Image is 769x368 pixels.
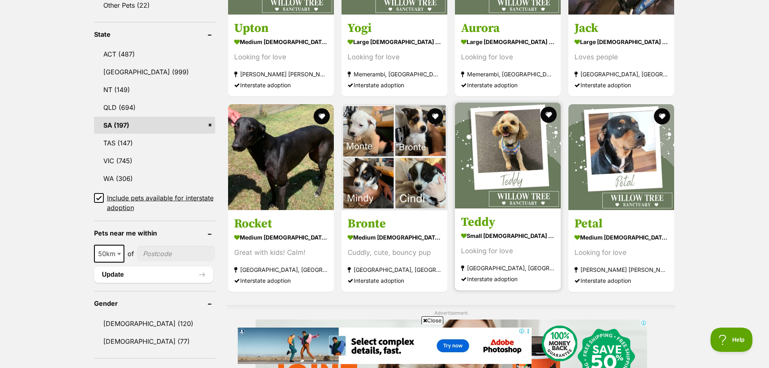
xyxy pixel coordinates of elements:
button: favourite [427,108,443,124]
a: Upton medium [DEMOGRAPHIC_DATA] Dog Looking for love [PERSON_NAME] [PERSON_NAME], [GEOGRAPHIC_DAT... [228,15,334,97]
a: ACT (487) [94,46,215,63]
div: Looking for love [461,246,555,257]
a: Include pets available for interstate adoption [94,193,215,212]
h3: Rocket [234,216,328,231]
a: SA (197) [94,117,215,134]
a: Jack large [DEMOGRAPHIC_DATA] Dog Loves people [GEOGRAPHIC_DATA], [GEOGRAPHIC_DATA] Interstate ad... [568,15,674,97]
h3: Yogi [348,21,441,36]
input: postcode [137,246,215,261]
strong: large [DEMOGRAPHIC_DATA] Dog [574,36,668,48]
div: Interstate adoption [574,275,668,286]
strong: [PERSON_NAME] [PERSON_NAME], [GEOGRAPHIC_DATA] [234,69,328,80]
button: Update [94,267,213,283]
img: Rocket - Greyhound Dog [228,104,334,210]
a: [GEOGRAPHIC_DATA] (999) [94,63,215,80]
div: Interstate adoption [234,275,328,286]
div: Looking for love [234,52,328,63]
img: Petal - Australian Kelpie Dog [568,104,674,210]
strong: [GEOGRAPHIC_DATA], [GEOGRAPHIC_DATA] [234,264,328,275]
div: Interstate adoption [348,80,441,90]
h3: Bronte [348,216,441,231]
a: QLD (694) [94,99,215,116]
a: TAS (147) [94,135,215,151]
h3: Jack [574,21,668,36]
strong: small [DEMOGRAPHIC_DATA] Dog [461,230,555,242]
strong: [GEOGRAPHIC_DATA], [GEOGRAPHIC_DATA] [574,69,668,80]
h3: Upton [234,21,328,36]
header: Gender [94,300,215,307]
a: Petal medium [DEMOGRAPHIC_DATA] Dog Looking for love [PERSON_NAME] [PERSON_NAME], [GEOGRAPHIC_DAT... [568,210,674,292]
a: [DEMOGRAPHIC_DATA] (77) [94,333,215,350]
div: Interstate adoption [234,80,328,90]
div: Great with kids! Calm! [234,247,328,258]
button: favourite [314,108,330,124]
h3: Teddy [461,214,555,230]
h3: Petal [574,216,668,231]
div: Looking for love [461,52,555,63]
header: Pets near me within [94,229,215,237]
a: [DEMOGRAPHIC_DATA] (120) [94,315,215,332]
strong: [PERSON_NAME] [PERSON_NAME], [GEOGRAPHIC_DATA] [574,264,668,275]
span: of [128,249,134,259]
div: Looking for love [348,52,441,63]
strong: [GEOGRAPHIC_DATA], [GEOGRAPHIC_DATA] [348,264,441,275]
span: Include pets available for interstate adoption [107,193,215,212]
a: Yogi large [DEMOGRAPHIC_DATA] Dog Looking for love Memerambi, [GEOGRAPHIC_DATA] Interstate adoption [342,15,447,97]
img: Teddy - Cavalier King Charles Spaniel Dog [455,103,561,208]
span: 50km [94,245,124,263]
strong: medium [DEMOGRAPHIC_DATA] Dog [234,36,328,48]
a: Aurora large [DEMOGRAPHIC_DATA] Dog Looking for love Memerambi, [GEOGRAPHIC_DATA] Interstate adop... [455,15,561,97]
strong: medium [DEMOGRAPHIC_DATA] Dog [348,231,441,243]
strong: [GEOGRAPHIC_DATA], [GEOGRAPHIC_DATA] [461,263,555,273]
div: Interstate adoption [461,273,555,284]
div: Cuddly, cute, bouncy pup [348,247,441,258]
iframe: Help Scout Beacon - Open [710,328,753,352]
div: Interstate adoption [348,275,441,286]
a: WA (306) [94,170,215,187]
a: Bronte medium [DEMOGRAPHIC_DATA] Dog Cuddly, cute, bouncy pup [GEOGRAPHIC_DATA], [GEOGRAPHIC_DATA... [342,210,447,292]
button: favourite [541,107,557,123]
div: Interstate adoption [461,80,555,90]
div: Loves people [574,52,668,63]
h3: Aurora [461,21,555,36]
span: 50km [95,248,124,259]
strong: Memerambi, [GEOGRAPHIC_DATA] [348,69,441,80]
a: Teddy small [DEMOGRAPHIC_DATA] Dog Looking for love [GEOGRAPHIC_DATA], [GEOGRAPHIC_DATA] Intersta... [455,208,561,290]
strong: large [DEMOGRAPHIC_DATA] Dog [348,36,441,48]
a: VIC (745) [94,152,215,169]
strong: medium [DEMOGRAPHIC_DATA] Dog [574,231,668,243]
strong: medium [DEMOGRAPHIC_DATA] Dog [234,231,328,243]
header: State [94,31,215,38]
strong: large [DEMOGRAPHIC_DATA] Dog [461,36,555,48]
span: Close [421,316,443,324]
div: Looking for love [574,247,668,258]
a: NT (149) [94,81,215,98]
img: Bronte - Australian Kelpie x Border Collie x Jack Russell Terrier Dog [342,104,447,210]
a: Rocket medium [DEMOGRAPHIC_DATA] Dog Great with kids! Calm! [GEOGRAPHIC_DATA], [GEOGRAPHIC_DATA] ... [228,210,334,292]
strong: Memerambi, [GEOGRAPHIC_DATA] [461,69,555,80]
button: favourite [654,108,671,124]
div: Interstate adoption [574,80,668,90]
iframe: Advertisement [238,328,532,364]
